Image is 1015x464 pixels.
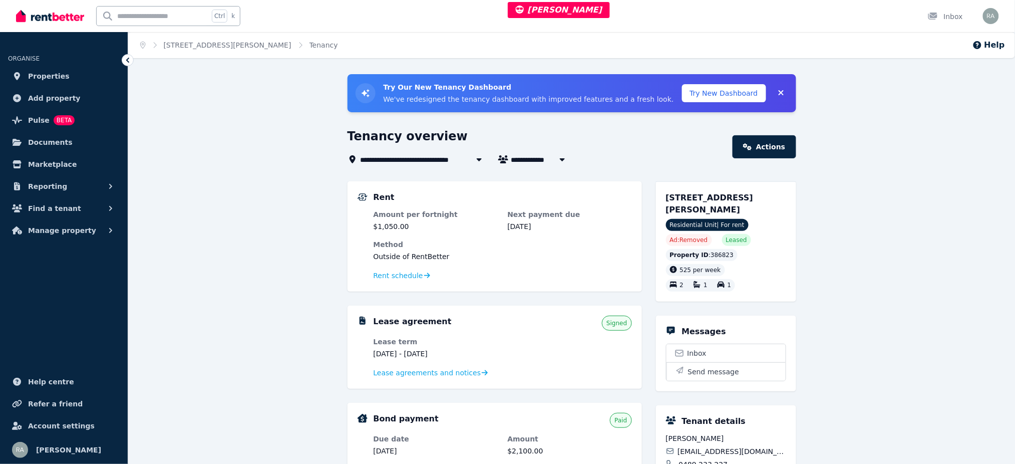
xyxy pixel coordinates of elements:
[374,271,431,281] a: Rent schedule
[374,252,632,262] dd: Outside of RentBetter
[670,251,709,259] span: Property ID
[374,209,498,219] dt: Amount per fortnight
[666,344,786,362] a: Inbox
[728,282,732,289] span: 1
[231,12,235,20] span: k
[8,220,120,241] button: Manage property
[8,372,120,392] a: Help centre
[374,413,439,425] h5: Bond payment
[374,240,632,250] dt: Method
[8,88,120,108] a: Add property
[28,202,81,214] span: Find a tenant
[682,415,746,427] h5: Tenant details
[164,41,291,49] a: [STREET_ADDRESS][PERSON_NAME]
[309,40,338,50] span: Tenancy
[508,434,632,444] dt: Amount
[678,446,786,456] span: [EMAIL_ADDRESS][DOMAIN_NAME]
[28,420,95,432] span: Account settings
[358,193,368,201] img: Rental Payments
[374,337,498,347] dt: Lease term
[928,12,963,22] div: Inbox
[348,128,468,144] h1: Tenancy overview
[16,9,84,24] img: RentBetter
[28,70,70,82] span: Properties
[384,94,674,104] p: We've redesigned the tenancy dashboard with improved features and a fresh look.
[614,416,627,424] span: Paid
[28,92,81,104] span: Add property
[28,180,67,192] span: Reporting
[128,32,350,58] nav: Breadcrumb
[12,442,28,458] img: Rochelle Alvarez
[28,376,74,388] span: Help centre
[774,85,788,101] button: Collapse banner
[28,136,73,148] span: Documents
[733,135,796,158] a: Actions
[688,348,707,358] span: Inbox
[54,115,75,125] span: BETA
[666,433,786,443] span: [PERSON_NAME]
[8,394,120,414] a: Refer a friend
[680,267,721,274] span: 525 per week
[28,224,96,237] span: Manage property
[374,316,452,328] h5: Lease agreement
[726,236,747,244] span: Leased
[8,55,40,62] span: ORGANISE
[28,158,77,170] span: Marketplace
[666,193,754,214] span: [STREET_ADDRESS][PERSON_NAME]
[374,446,498,456] dd: [DATE]
[374,349,498,359] dd: [DATE] - [DATE]
[666,249,738,261] div: : 386823
[358,414,368,423] img: Bond Details
[508,221,632,231] dd: [DATE]
[666,219,749,231] span: Residential Unit | For rent
[384,82,674,92] h3: Try Our New Tenancy Dashboard
[983,8,999,24] img: Rochelle Alvarez
[374,221,498,231] dd: $1,050.00
[28,398,83,410] span: Refer a friend
[972,39,1005,51] button: Help
[348,74,796,112] div: Try New Tenancy Dashboard
[8,132,120,152] a: Documents
[8,154,120,174] a: Marketplace
[8,176,120,196] button: Reporting
[704,282,708,289] span: 1
[374,191,395,203] h5: Rent
[212,10,227,23] span: Ctrl
[606,319,627,327] span: Signed
[682,326,726,338] h5: Messages
[374,434,498,444] dt: Due date
[516,5,602,15] span: [PERSON_NAME]
[28,114,50,126] span: Pulse
[666,362,786,381] button: Send message
[8,110,120,130] a: PulseBETA
[508,446,632,456] dd: $2,100.00
[374,271,423,281] span: Rent schedule
[374,368,488,378] a: Lease agreements and notices
[374,368,481,378] span: Lease agreements and notices
[670,236,708,244] span: Ad: Removed
[8,66,120,86] a: Properties
[36,444,101,456] span: [PERSON_NAME]
[8,198,120,218] button: Find a tenant
[688,367,740,377] span: Send message
[680,282,684,289] span: 2
[8,416,120,436] a: Account settings
[682,84,766,102] button: Try New Dashboard
[508,209,632,219] dt: Next payment due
